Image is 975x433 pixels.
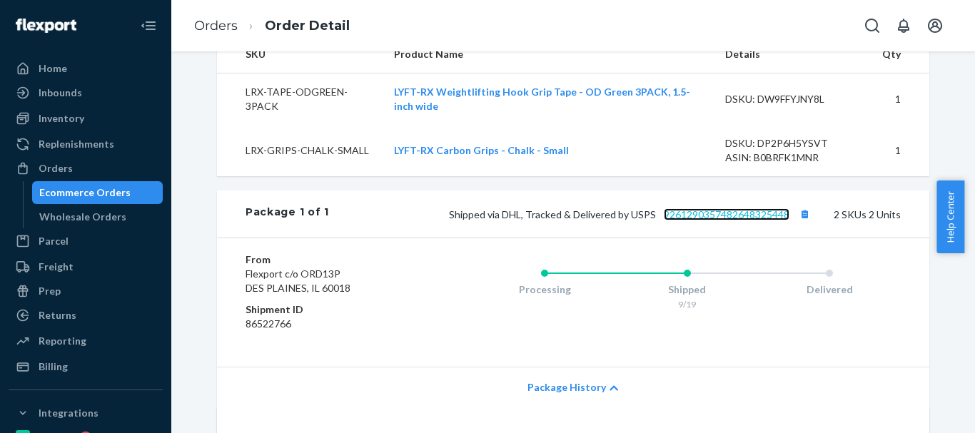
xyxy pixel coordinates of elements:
[39,210,126,224] div: Wholesale Orders
[39,308,76,322] div: Returns
[616,298,759,310] div: 9/19
[383,36,714,73] th: Product Name
[725,92,859,106] div: DSKU: DW9FFYJNY8L
[725,151,859,165] div: ASIN: B0BRFK1MNR
[183,5,361,47] ol: breadcrumbs
[871,36,929,73] th: Qty
[39,137,114,151] div: Replenishments
[246,317,416,331] dd: 86522766
[265,18,350,34] a: Order Detail
[246,253,416,267] dt: From
[9,304,163,327] a: Returns
[616,282,759,297] div: Shipped
[39,334,86,348] div: Reporting
[39,161,73,175] div: Orders
[9,255,163,278] a: Freight
[714,36,871,73] th: Details
[9,107,163,130] a: Inventory
[725,136,859,151] div: DSKU: DP2P6H5YSVT
[329,205,901,223] div: 2 SKUs 2 Units
[936,180,964,253] button: Help Center
[16,19,76,33] img: Flexport logo
[9,57,163,80] a: Home
[9,230,163,253] a: Parcel
[217,73,383,126] td: LRX-TAPE-ODGREEN-3PACK
[32,205,163,228] a: Wholesale Orders
[664,208,789,220] a: 9261290357482648325448
[39,185,131,200] div: Ecommerce Orders
[858,11,886,40] button: Open Search Box
[871,73,929,126] td: 1
[9,157,163,180] a: Orders
[9,133,163,156] a: Replenishments
[246,205,329,223] div: Package 1 of 1
[9,330,163,352] a: Reporting
[32,181,163,204] a: Ecommerce Orders
[217,125,383,176] td: LRX-GRIPS-CHALK-SMALL
[246,268,350,294] span: Flexport c/o ORD13P DES PLAINES, IL 60018
[758,282,901,297] div: Delivered
[394,86,690,112] a: LYFT-RX Weightlifting Hook Grip Tape - OD Green 3PACK, 1.5-inch wide
[9,402,163,424] button: Integrations
[921,11,949,40] button: Open account menu
[39,260,74,274] div: Freight
[39,86,82,100] div: Inbounds
[39,284,61,298] div: Prep
[39,234,69,248] div: Parcel
[795,205,814,223] button: Copy tracking number
[39,61,67,76] div: Home
[39,406,98,420] div: Integrations
[449,208,814,220] span: Shipped via DHL, Tracked & Delivered by USPS
[194,18,238,34] a: Orders
[9,355,163,378] a: Billing
[39,360,68,374] div: Billing
[889,11,918,40] button: Open notifications
[394,144,569,156] a: LYFT-RX Carbon Grips - Chalk - Small
[9,81,163,104] a: Inbounds
[39,111,84,126] div: Inventory
[217,36,383,73] th: SKU
[9,280,163,302] a: Prep
[473,282,616,297] div: Processing
[134,11,163,40] button: Close Navigation
[527,380,606,394] span: Package History
[246,302,416,317] dt: Shipment ID
[871,125,929,176] td: 1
